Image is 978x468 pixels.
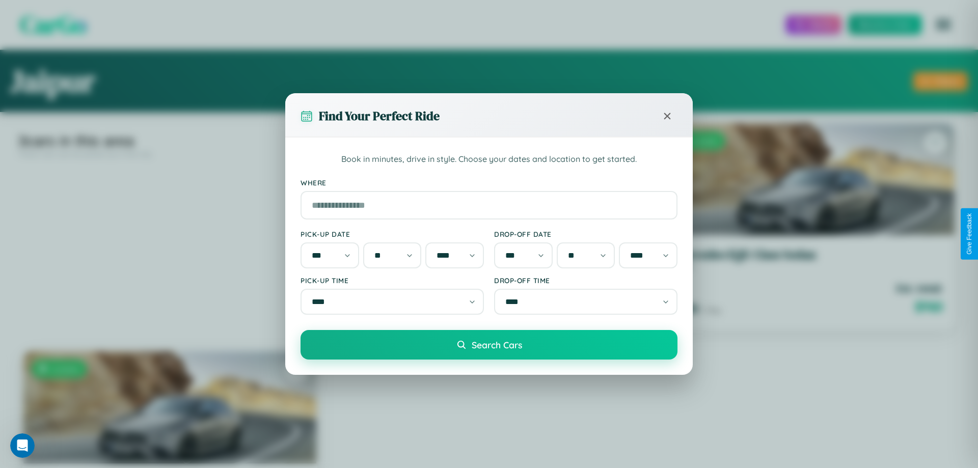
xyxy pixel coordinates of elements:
label: Pick-up Time [301,276,484,285]
h3: Find Your Perfect Ride [319,107,440,124]
label: Drop-off Time [494,276,677,285]
label: Where [301,178,677,187]
label: Drop-off Date [494,230,677,238]
span: Search Cars [472,339,522,350]
button: Search Cars [301,330,677,360]
p: Book in minutes, drive in style. Choose your dates and location to get started. [301,153,677,166]
label: Pick-up Date [301,230,484,238]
